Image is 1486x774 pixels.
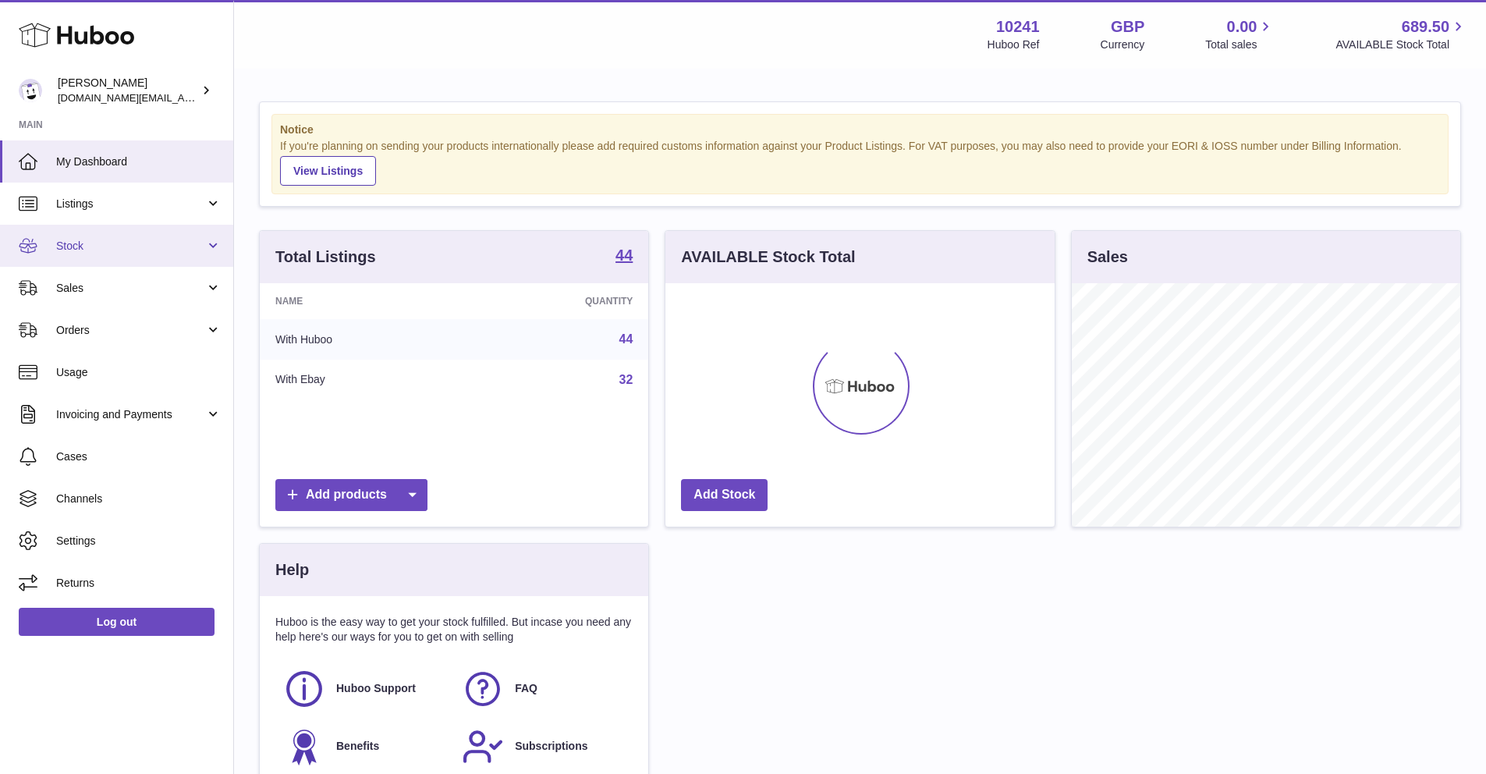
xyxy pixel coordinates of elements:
span: Cases [56,449,222,464]
td: With Ebay [260,360,465,400]
strong: Notice [280,122,1440,137]
h3: AVAILABLE Stock Total [681,247,855,268]
a: 44 [615,247,633,266]
div: [PERSON_NAME] [58,76,198,105]
span: Orders [56,323,205,338]
span: FAQ [515,681,537,696]
strong: 44 [615,247,633,263]
a: 689.50 AVAILABLE Stock Total [1335,16,1467,52]
a: Huboo Support [283,668,446,710]
div: Currency [1101,37,1145,52]
img: londonaquatics.online@gmail.com [19,79,42,102]
strong: GBP [1111,16,1144,37]
span: 0.00 [1227,16,1257,37]
div: If you're planning on sending your products internationally please add required customs informati... [280,139,1440,186]
span: Subscriptions [515,739,587,754]
a: Benefits [283,726,446,768]
td: With Huboo [260,319,465,360]
th: Quantity [465,283,648,319]
a: FAQ [462,668,625,710]
span: Stock [56,239,205,254]
span: Huboo Support [336,681,416,696]
span: Usage [56,365,222,380]
span: My Dashboard [56,154,222,169]
span: [DOMAIN_NAME][EMAIL_ADDRESS][DOMAIN_NAME] [58,91,310,104]
div: Huboo Ref [988,37,1040,52]
a: View Listings [280,156,376,186]
span: Invoicing and Payments [56,407,205,422]
a: Subscriptions [462,726,625,768]
a: Add products [275,479,427,511]
span: Channels [56,492,222,506]
span: Listings [56,197,205,211]
a: Add Stock [681,479,768,511]
a: 0.00 Total sales [1205,16,1275,52]
p: Huboo is the easy way to get your stock fulfilled. But incase you need any help here's our ways f... [275,615,633,644]
span: Settings [56,534,222,549]
strong: 10241 [996,16,1040,37]
a: 32 [619,373,633,386]
h3: Total Listings [275,247,376,268]
h3: Help [275,559,309,580]
span: AVAILABLE Stock Total [1335,37,1467,52]
span: Benefits [336,739,379,754]
a: Log out [19,608,215,636]
span: 689.50 [1402,16,1449,37]
span: Sales [56,281,205,296]
th: Name [260,283,465,319]
h3: Sales [1087,247,1128,268]
span: Returns [56,576,222,591]
a: 44 [619,332,633,346]
span: Total sales [1205,37,1275,52]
